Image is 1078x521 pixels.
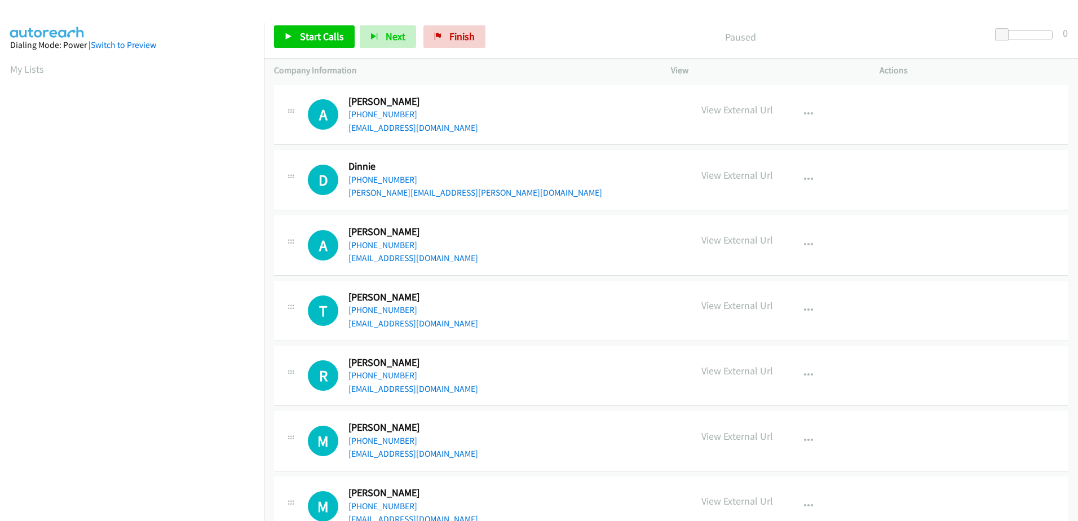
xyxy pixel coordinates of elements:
[348,501,417,511] a: [PHONE_NUMBER]
[880,64,1068,77] p: Actions
[308,99,338,130] h1: A
[308,99,338,130] div: The call is yet to be attempted
[308,426,338,456] div: The call is yet to be attempted
[701,429,773,444] p: View External Url
[308,295,338,326] div: The call is yet to be attempted
[348,383,478,394] a: [EMAIL_ADDRESS][DOMAIN_NAME]
[348,487,467,500] h2: [PERSON_NAME]
[348,109,417,120] a: [PHONE_NUMBER]
[348,160,467,173] h2: Dinnie
[10,38,254,52] div: Dialing Mode: Power |
[348,253,478,263] a: [EMAIL_ADDRESS][DOMAIN_NAME]
[1001,30,1053,39] div: Delay between calls (in seconds)
[308,165,338,195] div: The call is yet to be attempted
[701,363,773,378] p: View External Url
[308,295,338,326] h1: T
[348,304,417,315] a: [PHONE_NUMBER]
[386,30,405,43] span: Next
[671,64,859,77] p: View
[300,30,344,43] span: Start Calls
[360,25,416,48] button: Next
[701,102,773,117] p: View External Url
[701,167,773,183] p: View External Url
[308,360,338,391] h1: R
[308,165,338,195] h1: D
[348,122,478,133] a: [EMAIL_ADDRESS][DOMAIN_NAME]
[701,493,773,509] p: View External Url
[1063,25,1068,41] div: 0
[308,230,338,260] h1: A
[701,232,773,248] p: View External Url
[274,25,355,48] a: Start Calls
[348,356,467,369] h2: [PERSON_NAME]
[348,240,417,250] a: [PHONE_NUMBER]
[423,25,485,48] a: Finish
[10,63,44,76] a: My Lists
[91,39,156,50] a: Switch to Preview
[348,318,478,329] a: [EMAIL_ADDRESS][DOMAIN_NAME]
[501,29,980,45] p: Paused
[308,426,338,456] h1: M
[308,230,338,260] div: The call is yet to be attempted
[348,291,467,304] h2: [PERSON_NAME]
[348,226,467,239] h2: [PERSON_NAME]
[348,421,467,434] h2: [PERSON_NAME]
[348,435,417,446] a: [PHONE_NUMBER]
[348,448,478,459] a: [EMAIL_ADDRESS][DOMAIN_NAME]
[348,95,467,108] h2: [PERSON_NAME]
[449,30,475,43] span: Finish
[348,174,417,185] a: [PHONE_NUMBER]
[308,360,338,391] div: The call is yet to be attempted
[348,187,602,198] a: [PERSON_NAME][EMAIL_ADDRESS][PERSON_NAME][DOMAIN_NAME]
[274,64,651,77] p: Company Information
[701,298,773,313] p: View External Url
[348,370,417,381] a: [PHONE_NUMBER]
